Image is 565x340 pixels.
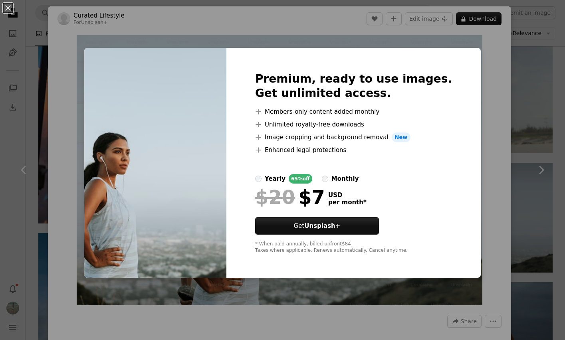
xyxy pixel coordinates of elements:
span: per month * [328,199,367,206]
strong: Unsplash+ [304,222,340,229]
div: 65% off [289,174,312,184]
input: monthly [322,176,328,182]
li: Unlimited royalty-free downloads [255,120,452,129]
div: * When paid annually, billed upfront $84 Taxes where applicable. Renews automatically. Cancel any... [255,241,452,254]
img: premium_photo-1726863109505-15344169623d [84,48,226,278]
input: yearly65%off [255,176,262,182]
span: $20 [255,187,295,208]
a: GetUnsplash+ [255,217,379,235]
li: Image cropping and background removal [255,132,452,142]
div: $7 [255,187,325,208]
li: Members-only content added monthly [255,107,452,117]
div: monthly [331,174,359,184]
span: USD [328,192,367,199]
li: Enhanced legal protections [255,145,452,155]
div: yearly [265,174,285,184]
h2: Premium, ready to use images. Get unlimited access. [255,72,452,101]
span: New [392,132,411,142]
